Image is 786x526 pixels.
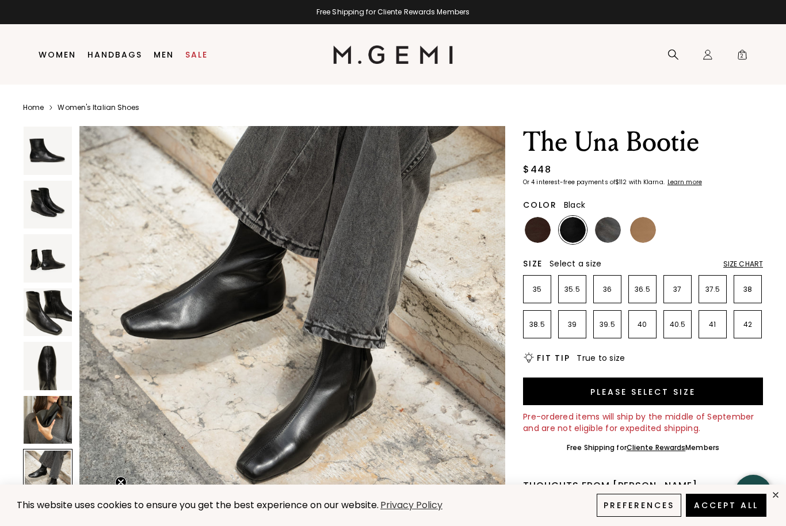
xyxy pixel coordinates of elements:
a: Men [154,50,174,59]
klarna-placement-style-cta: Learn more [667,178,702,186]
img: M.Gemi [333,45,453,64]
a: Privacy Policy (opens in a new tab) [379,498,444,513]
div: $448 [523,163,551,177]
div: Pre-ordered items will ship by the middle of September and are not eligible for expedited shipping. [523,411,763,434]
img: Gunmetal [595,217,621,243]
p: 38 [734,285,761,294]
button: Close teaser [115,477,127,488]
klarna-placement-style-amount: $112 [615,178,627,186]
img: The Una Bootie [24,181,72,229]
a: Home [23,103,44,112]
klarna-placement-style-body: with Klarna [629,178,666,186]
img: The Una Bootie [24,288,72,337]
h2: Size [523,259,543,268]
p: 35.5 [559,285,586,294]
klarna-placement-style-body: Or 4 interest-free payments of [523,178,615,186]
p: 42 [734,320,761,329]
div: close [771,490,780,500]
h2: Fit Tip [537,353,570,363]
img: The Una Bootie [79,91,505,517]
div: Free Shipping for Members [567,443,719,452]
button: Preferences [597,494,681,517]
p: 39 [559,320,586,329]
h2: Color [523,200,557,209]
img: Chocolate [525,217,551,243]
div: Size Chart [723,260,763,269]
div: Thoughts from [PERSON_NAME] [523,479,763,493]
a: Women [39,50,76,59]
img: The Una Bootie [24,127,72,175]
button: Accept All [686,494,766,517]
img: Black [560,217,586,243]
button: Please select size [523,378,763,405]
span: This website uses cookies to ensure you get the best experience on our website. [17,498,379,512]
a: Sale [185,50,208,59]
span: True to size [577,352,625,364]
p: 36 [594,285,621,294]
img: The Una Bootie [24,396,72,444]
p: 40.5 [664,320,691,329]
img: The Una Bootie [24,342,72,390]
img: The Una Bootie [24,234,72,283]
span: Black [564,199,585,211]
span: Select a size [550,258,601,269]
img: Light Tan [630,217,656,243]
p: 41 [699,320,726,329]
a: Handbags [87,50,142,59]
a: Cliente Rewards [627,443,686,452]
span: 2 [737,51,748,63]
a: Learn more [666,179,702,186]
p: 40 [629,320,656,329]
p: 36.5 [629,285,656,294]
h1: The Una Bootie [523,126,763,158]
p: 37.5 [699,285,726,294]
p: 35 [524,285,551,294]
p: 37 [664,285,691,294]
p: 39.5 [594,320,621,329]
p: 38.5 [524,320,551,329]
a: Women's Italian Shoes [58,103,139,112]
